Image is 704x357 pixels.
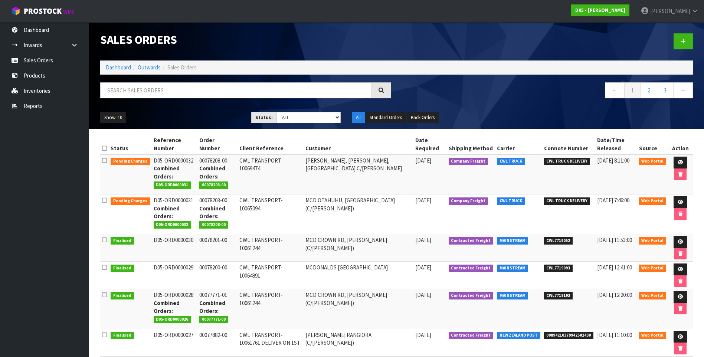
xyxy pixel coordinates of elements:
strong: Combined Orders: [199,299,225,314]
span: 00078203-00 [199,181,228,189]
a: 2 [641,82,657,98]
a: ← [605,82,625,98]
td: MCD CROWN RD, [PERSON_NAME] (C/[PERSON_NAME]) [304,234,413,262]
td: 00077771-01 [197,289,238,329]
span: Web Portal [639,332,667,339]
span: [DATE] [415,197,431,204]
span: [DATE] [415,264,431,271]
td: CWL TRANSPORT-10061761 DELIVER ON 1ST [238,329,304,356]
th: Shipping Method [447,134,495,154]
span: ProStock [24,6,62,16]
a: 3 [657,82,674,98]
span: Contracted Freight [449,332,494,339]
strong: Combined Orders: [199,205,225,220]
span: Web Portal [639,265,667,272]
td: 00078208-00 [197,154,238,194]
span: Contracted Freight [449,237,494,245]
span: D05-ORD0000031 [154,181,191,189]
td: [PERSON_NAME] RANGIORA (C/[PERSON_NAME]) [304,329,413,356]
span: 00078208-00 [199,221,228,229]
span: Sales Orders [167,64,197,71]
strong: Combined Orders: [199,165,225,180]
span: Web Portal [639,158,667,165]
a: Outwards [138,64,161,71]
span: CWL7718193 [544,292,573,299]
td: D05-ORD0000030 [152,234,198,262]
span: Web Portal [639,197,667,205]
span: CWL TRUCK [497,197,525,205]
th: Connote Number [542,134,596,154]
span: [DATE] [415,236,431,243]
td: 00078200-00 [197,262,238,289]
td: CWL TRANSPORT-10061244 [238,289,304,329]
span: Finalised [111,292,134,299]
td: 00078203-00 [197,194,238,234]
th: Action [668,134,693,154]
span: CWL TRUCK DELIVERY [544,158,590,165]
td: CWL TRANSPORT-10064891 [238,262,304,289]
td: MCD CROWN RD, [PERSON_NAME] (C/[PERSON_NAME]) [304,289,413,329]
button: All [352,112,365,124]
span: CWL TRUCK DELIVERY [544,197,590,205]
span: MAINSTREAM [497,292,528,299]
span: Web Portal [639,292,667,299]
button: Standard Orders [366,112,406,124]
span: Company Freight [449,158,488,165]
th: Order Number [197,134,238,154]
th: Date Required [413,134,447,154]
span: Finalised [111,237,134,245]
td: D05-ORD0000031 [152,194,198,234]
span: D05-ORD0000026 [154,316,191,323]
span: [DATE] 7:46:00 [597,197,629,204]
strong: Combined Orders: [154,299,180,314]
td: CWL TRANSPORT-10061244 [238,234,304,262]
td: 00077882-00 [197,329,238,356]
input: Search sales orders [100,82,372,98]
td: D05-ORD0000028 [152,289,198,329]
span: D05-ORD0000032 [154,221,191,229]
span: [DATE] 8:11:00 [597,157,629,164]
td: CWL TRANSPORT-10069474 [238,154,304,194]
span: Pending Charges [111,158,150,165]
th: Customer [304,134,413,154]
nav: Page navigation [402,82,693,101]
span: CWL7719093 [544,265,573,272]
span: Contracted Freight [449,292,494,299]
span: Finalised [111,265,134,272]
span: [DATE] [415,291,431,298]
strong: Combined Orders: [154,165,180,180]
a: Dashboard [106,64,131,71]
span: [DATE] 11:53:00 [597,236,632,243]
a: → [673,82,693,98]
span: [DATE] 12:20:00 [597,291,632,298]
span: Pending Charges [111,197,150,205]
span: CWL7719052 [544,237,573,245]
span: Web Portal [639,237,667,245]
h1: Sales Orders [100,33,391,46]
span: MAINSTREAM [497,265,528,272]
th: Carrier [495,134,542,154]
th: Status [109,134,152,154]
span: 00077771-00 [199,316,228,323]
small: WMS [63,8,75,15]
button: Back Orders [407,112,439,124]
td: MCDONALDS [GEOGRAPHIC_DATA] [304,262,413,289]
th: Client Reference [238,134,304,154]
td: D05-ORD0000027 [152,329,198,356]
span: [DATE] [415,157,431,164]
td: MCD OTAHUHU, [GEOGRAPHIC_DATA] (C/[PERSON_NAME]) [304,194,413,234]
td: D05-ORD0000029 [152,262,198,289]
span: NEW ZEALAND POST [497,332,540,339]
span: Finalised [111,332,134,339]
td: CWL TRANSPORT-10065094 [238,194,304,234]
td: 00078201-00 [197,234,238,262]
td: [PERSON_NAME], [PERSON_NAME], [GEOGRAPHIC_DATA] C/[PERSON_NAME] [304,154,413,194]
th: Date/Time Released [595,134,637,154]
span: Contracted Freight [449,265,494,272]
span: MAINSTREAM [497,237,528,245]
strong: Combined Orders: [154,205,180,220]
span: [PERSON_NAME] [650,7,690,14]
span: [DATE] [415,331,431,338]
a: 1 [624,82,641,98]
td: D05-ORD0000032 [152,154,198,194]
